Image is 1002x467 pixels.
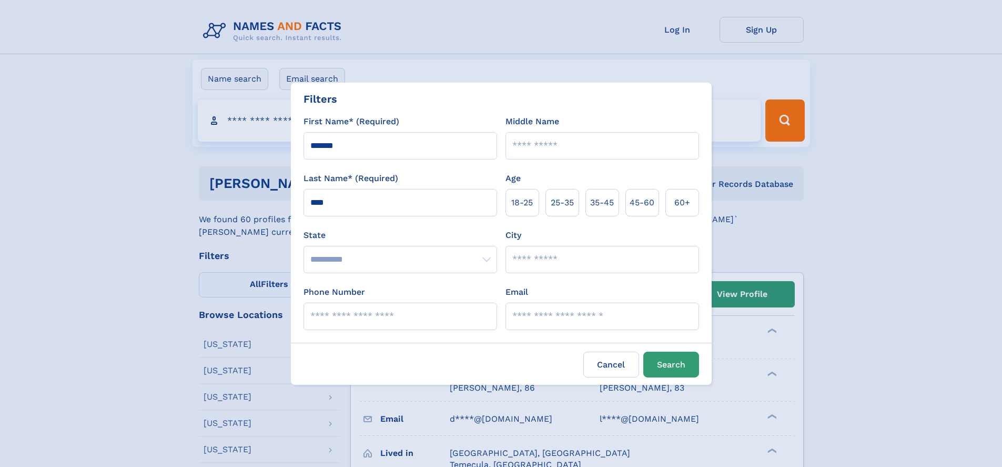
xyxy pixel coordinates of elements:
[511,196,533,209] span: 18‑25
[505,172,521,185] label: Age
[303,91,337,107] div: Filters
[303,286,365,299] label: Phone Number
[303,172,398,185] label: Last Name* (Required)
[505,229,521,242] label: City
[303,115,399,128] label: First Name* (Required)
[674,196,690,209] span: 60+
[583,352,639,377] label: Cancel
[551,196,574,209] span: 25‑35
[505,286,528,299] label: Email
[643,352,699,377] button: Search
[590,196,614,209] span: 35‑45
[505,115,559,128] label: Middle Name
[630,196,654,209] span: 45‑60
[303,229,497,242] label: State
